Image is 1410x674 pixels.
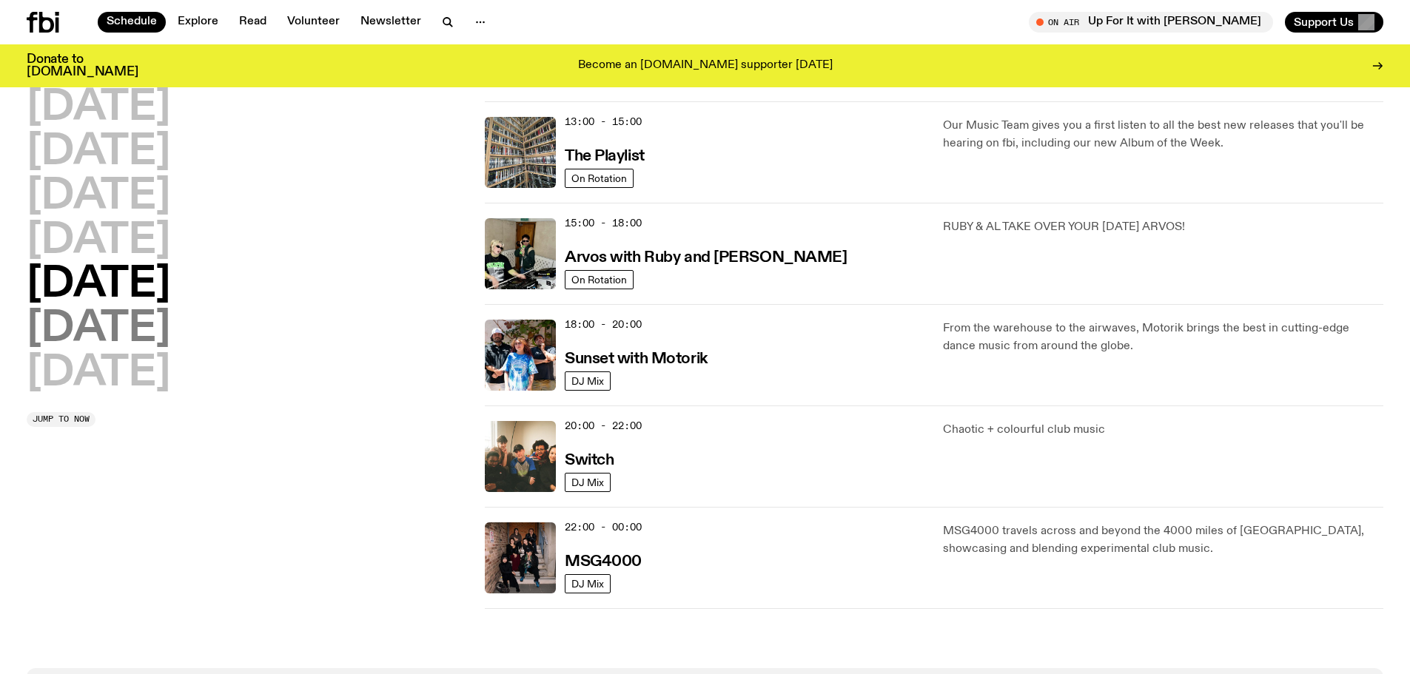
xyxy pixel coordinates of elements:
span: 18:00 - 20:00 [565,317,642,331]
a: The Playlist [565,146,645,164]
a: DJ Mix [565,574,611,593]
button: [DATE] [27,220,170,262]
a: Arvos with Ruby and [PERSON_NAME] [565,247,847,266]
a: Volunteer [278,12,349,33]
span: On Rotation [571,172,627,183]
button: [DATE] [27,309,170,350]
p: From the warehouse to the airwaves, Motorik brings the best in cutting-edge dance music from arou... [943,320,1383,355]
a: On Rotation [565,270,634,289]
a: On Rotation [565,169,634,188]
span: Support Us [1294,16,1354,29]
h3: Donate to [DOMAIN_NAME] [27,53,138,78]
img: A warm film photo of the switch team sitting close together. from left to right: Cedar, Lau, Sand... [485,421,556,492]
a: Explore [169,12,227,33]
img: A corner shot of the fbi music library [485,117,556,188]
a: Read [230,12,275,33]
span: DJ Mix [571,476,604,488]
p: MSG4000 travels across and beyond the 4000 miles of [GEOGRAPHIC_DATA], showcasing and blending ex... [943,522,1383,558]
span: 20:00 - 22:00 [565,419,642,433]
button: Jump to now [27,412,95,427]
button: [DATE] [27,87,170,129]
img: Andrew, Reenie, and Pat stand in a row, smiling at the camera, in dappled light with a vine leafe... [485,320,556,391]
img: Ruby wears a Collarbones t shirt and pretends to play the DJ decks, Al sings into a pringles can.... [485,218,556,289]
a: Newsletter [352,12,430,33]
button: Support Us [1285,12,1383,33]
a: Switch [565,450,614,468]
h3: Arvos with Ruby and [PERSON_NAME] [565,250,847,266]
span: 13:00 - 15:00 [565,115,642,129]
span: DJ Mix [571,375,604,386]
a: DJ Mix [565,371,611,391]
h3: Switch [565,453,614,468]
span: On Rotation [571,274,627,285]
span: Jump to now [33,415,90,423]
a: Schedule [98,12,166,33]
p: RUBY & AL TAKE OVER YOUR [DATE] ARVOS! [943,218,1383,236]
span: 15:00 - 18:00 [565,216,642,230]
span: DJ Mix [571,578,604,589]
button: [DATE] [27,264,170,306]
h3: Sunset with Motorik [565,351,708,367]
p: Chaotic + colourful club music [943,421,1383,439]
a: MSG4000 [565,551,642,570]
span: 22:00 - 00:00 [565,520,642,534]
button: [DATE] [27,353,170,394]
h3: MSG4000 [565,554,642,570]
a: Sunset with Motorik [565,348,708,367]
button: [DATE] [27,176,170,218]
p: Become an [DOMAIN_NAME] supporter [DATE] [578,59,833,73]
p: Our Music Team gives you a first listen to all the best new releases that you'll be hearing on fb... [943,117,1383,152]
button: On AirUp For It with [PERSON_NAME] [1029,12,1273,33]
a: DJ Mix [565,473,611,492]
button: [DATE] [27,132,170,173]
h3: The Playlist [565,149,645,164]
